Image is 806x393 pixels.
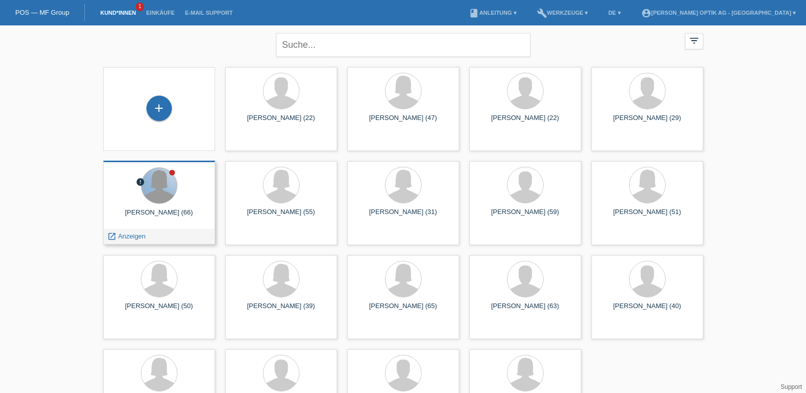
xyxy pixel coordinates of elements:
[477,114,573,130] div: [PERSON_NAME] (22)
[477,302,573,318] div: [PERSON_NAME] (63)
[233,208,329,224] div: [PERSON_NAME] (55)
[355,208,451,224] div: [PERSON_NAME] (31)
[600,114,695,130] div: [PERSON_NAME] (29)
[276,33,530,57] input: Suche...
[136,177,145,188] div: Unbestätigt, in Bearbeitung
[118,232,145,240] span: Anzeigen
[141,10,180,16] a: Einkäufe
[107,232,116,241] i: launch
[111,302,207,318] div: [PERSON_NAME] (50)
[107,232,146,240] a: launch Anzeigen
[136,3,144,11] span: 1
[532,10,593,16] a: buildWerkzeuge ▾
[95,10,141,16] a: Kund*innen
[111,208,207,225] div: [PERSON_NAME] (66)
[537,8,547,18] i: build
[600,208,695,224] div: [PERSON_NAME] (51)
[136,177,145,187] i: error
[641,8,651,18] i: account_circle
[603,10,625,16] a: DE ▾
[689,35,700,46] i: filter_list
[147,100,171,117] div: Kund*in hinzufügen
[600,302,695,318] div: [PERSON_NAME] (40)
[464,10,521,16] a: bookAnleitung ▾
[233,114,329,130] div: [PERSON_NAME] (22)
[355,114,451,130] div: [PERSON_NAME] (47)
[469,8,479,18] i: book
[477,208,573,224] div: [PERSON_NAME] (59)
[233,302,329,318] div: [PERSON_NAME] (39)
[355,302,451,318] div: [PERSON_NAME] (65)
[180,10,238,16] a: E-Mail Support
[781,383,802,390] a: Support
[636,10,801,16] a: account_circle[PERSON_NAME] Optik AG - [GEOGRAPHIC_DATA] ▾
[15,9,69,16] a: POS — MF Group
